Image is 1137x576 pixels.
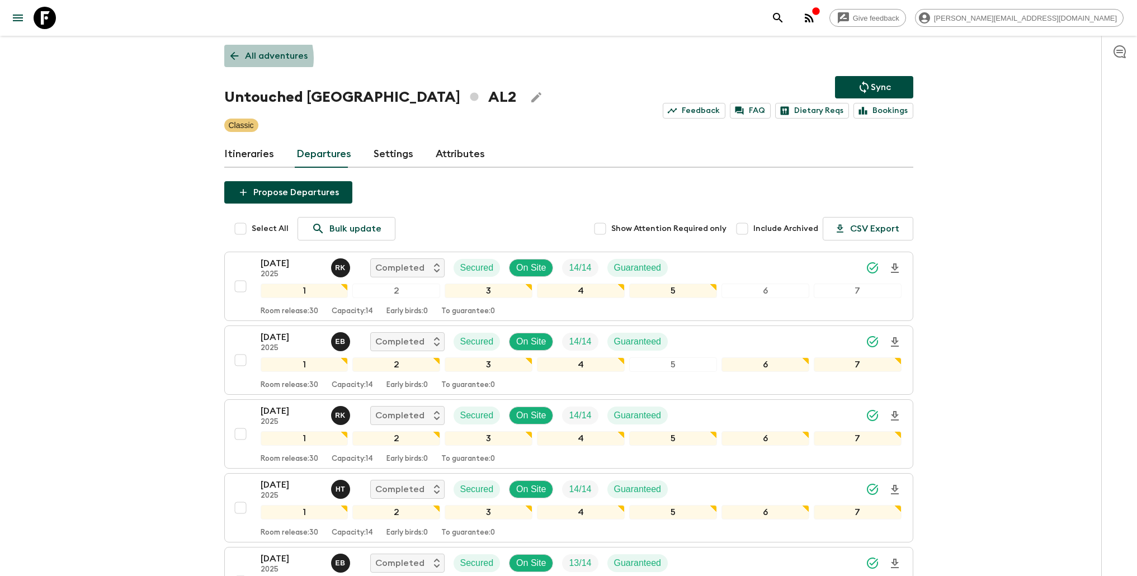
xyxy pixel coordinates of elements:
p: To guarantee: 0 [441,307,495,316]
a: All adventures [224,45,314,67]
div: 6 [721,505,809,520]
p: Bulk update [329,222,381,235]
p: Capacity: 14 [332,381,373,390]
button: Propose Departures [224,181,352,204]
div: 3 [445,284,532,298]
button: CSV Export [823,217,913,240]
div: 5 [629,357,717,372]
button: Sync adventure departures to the booking engine [835,76,913,98]
div: 5 [629,284,717,298]
div: 7 [814,431,902,446]
a: Itineraries [224,141,274,168]
svg: Download Onboarding [888,262,902,275]
a: Settings [374,141,413,168]
p: Early birds: 0 [386,307,428,316]
p: 2025 [261,418,322,427]
p: To guarantee: 0 [441,528,495,537]
div: 2 [352,431,440,446]
svg: Download Onboarding [888,409,902,423]
p: Capacity: 14 [332,528,373,537]
div: On Site [509,333,553,351]
span: Erild Balla [331,557,352,566]
div: On Site [509,407,553,424]
p: Completed [375,335,424,348]
p: 14 / 14 [569,483,591,496]
div: 1 [261,431,348,446]
svg: Download Onboarding [888,483,902,497]
p: Secured [460,483,494,496]
p: Room release: 30 [261,528,318,537]
p: Sync [871,81,891,94]
div: 2 [352,357,440,372]
div: 4 [537,284,625,298]
h1: Untouched [GEOGRAPHIC_DATA] AL2 [224,86,516,108]
p: Secured [460,556,494,570]
p: 13 / 14 [569,556,591,570]
a: Give feedback [829,9,906,27]
svg: Synced Successfully [866,261,879,275]
div: 2 [352,505,440,520]
p: On Site [516,556,546,570]
p: Guaranteed [614,483,662,496]
a: Dietary Reqs [775,103,849,119]
a: Bookings [853,103,913,119]
div: Secured [454,554,501,572]
p: Completed [375,409,424,422]
p: Secured [460,409,494,422]
p: Guaranteed [614,556,662,570]
p: Early birds: 0 [386,528,428,537]
p: Guaranteed [614,409,662,422]
button: search adventures [767,7,789,29]
div: 4 [537,505,625,520]
p: Classic [229,120,254,131]
div: Secured [454,259,501,277]
p: 14 / 14 [569,335,591,348]
a: Bulk update [298,217,395,240]
p: 14 / 14 [569,409,591,422]
div: 4 [537,357,625,372]
p: 2025 [261,565,322,574]
p: Room release: 30 [261,455,318,464]
a: FAQ [730,103,771,119]
span: Robert Kaca [331,409,352,418]
span: Show Attention Required only [611,223,726,234]
p: [DATE] [261,331,322,344]
svg: Synced Successfully [866,409,879,422]
p: On Site [516,409,546,422]
svg: Download Onboarding [888,557,902,570]
p: [DATE] [261,404,322,418]
p: All adventures [245,49,308,63]
p: Guaranteed [614,335,662,348]
div: 6 [721,357,809,372]
button: [DATE]2025Heldi TurhaniCompletedSecuredOn SiteTrip FillGuaranteed1234567Room release:30Capacity:1... [224,473,913,542]
svg: Synced Successfully [866,556,879,570]
p: 2025 [261,344,322,353]
p: To guarantee: 0 [441,455,495,464]
p: Room release: 30 [261,307,318,316]
div: 5 [629,505,717,520]
div: 4 [537,431,625,446]
button: Edit Adventure Title [525,86,548,108]
div: 1 [261,505,348,520]
div: Secured [454,333,501,351]
p: 14 / 14 [569,261,591,275]
p: Secured [460,335,494,348]
p: Early birds: 0 [386,455,428,464]
div: Secured [454,480,501,498]
p: On Site [516,335,546,348]
div: [PERSON_NAME][EMAIL_ADDRESS][DOMAIN_NAME] [915,9,1124,27]
p: Secured [460,261,494,275]
p: Capacity: 14 [332,307,373,316]
div: 3 [445,431,532,446]
p: Guaranteed [614,261,662,275]
div: 1 [261,284,348,298]
div: 3 [445,357,532,372]
p: [DATE] [261,552,322,565]
div: 5 [629,431,717,446]
button: [DATE]2025Robert KacaCompletedSecuredOn SiteTrip FillGuaranteed1234567Room release:30Capacity:14E... [224,399,913,469]
svg: Synced Successfully [866,483,879,496]
p: Early birds: 0 [386,381,428,390]
div: Trip Fill [562,554,598,572]
div: Trip Fill [562,480,598,498]
button: menu [7,7,29,29]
